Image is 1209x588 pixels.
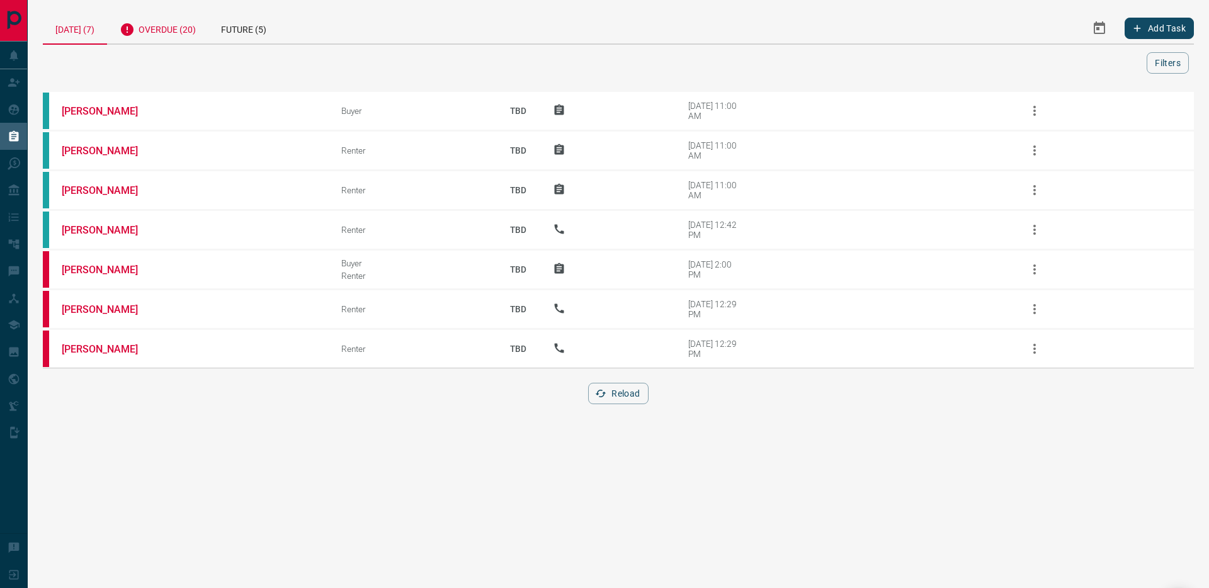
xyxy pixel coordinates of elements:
[688,299,742,319] div: [DATE] 12:29 PM
[1147,52,1189,74] button: Filters
[43,251,49,288] div: property.ca
[43,331,49,367] div: property.ca
[341,185,484,195] div: Renter
[62,343,156,355] a: [PERSON_NAME]
[688,101,742,121] div: [DATE] 11:00 AM
[502,292,534,326] p: TBD
[588,383,648,404] button: Reload
[502,173,534,207] p: TBD
[62,264,156,276] a: [PERSON_NAME]
[341,145,484,155] div: Renter
[62,145,156,157] a: [PERSON_NAME]
[502,332,534,366] p: TBD
[107,13,208,43] div: Overdue (20)
[502,94,534,128] p: TBD
[341,258,484,268] div: Buyer
[1125,18,1194,39] button: Add Task
[502,252,534,286] p: TBD
[502,133,534,167] p: TBD
[43,13,107,45] div: [DATE] (7)
[43,93,49,129] div: condos.ca
[62,224,156,236] a: [PERSON_NAME]
[688,259,742,280] div: [DATE] 2:00 PM
[43,291,49,327] div: property.ca
[1084,13,1115,43] button: Select Date Range
[688,180,742,200] div: [DATE] 11:00 AM
[62,105,156,117] a: [PERSON_NAME]
[688,220,742,240] div: [DATE] 12:42 PM
[62,184,156,196] a: [PERSON_NAME]
[688,339,742,359] div: [DATE] 12:29 PM
[688,140,742,161] div: [DATE] 11:00 AM
[208,13,279,43] div: Future (5)
[341,225,484,235] div: Renter
[341,271,484,281] div: Renter
[502,213,534,247] p: TBD
[341,344,484,354] div: Renter
[62,303,156,315] a: [PERSON_NAME]
[341,304,484,314] div: Renter
[341,106,484,116] div: Buyer
[43,132,49,169] div: condos.ca
[43,212,49,248] div: condos.ca
[43,172,49,208] div: condos.ca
